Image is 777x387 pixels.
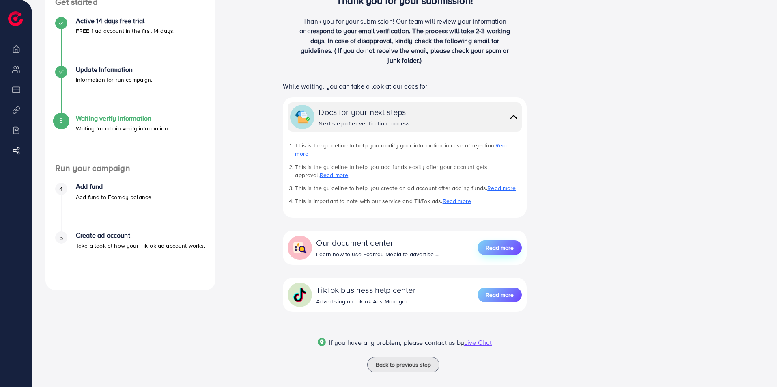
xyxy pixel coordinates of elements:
a: Read more [487,184,516,192]
div: Docs for your next steps [319,106,410,118]
p: Waiting for admin verify information. [76,123,169,133]
img: Popup guide [318,338,326,346]
img: collapse [508,111,519,123]
li: Waiting verify information [45,115,215,163]
button: Read more [478,240,522,255]
span: 3 [59,116,63,125]
div: TikTok business help center [316,284,415,296]
span: If you have any problem, please contact us by [329,338,464,347]
button: Back to previous step [367,357,439,372]
img: collapse [293,240,307,255]
h4: Run your campaign [45,163,215,173]
li: This is the guideline to help you add funds easily after your account gets approval. [295,163,521,179]
span: Live Chat [464,338,492,347]
div: Our document center [316,237,439,249]
a: Read more [478,240,522,256]
li: Create ad account [45,231,215,280]
p: Take a look at how your TikTok ad account works. [76,241,205,251]
button: Read more [478,288,522,302]
img: collapse [295,110,310,124]
h4: Active 14 days free trial [76,17,174,25]
a: Read more [443,197,471,205]
p: While waiting, you can take a look at our docs for: [283,81,526,91]
h4: Update Information [76,66,153,74]
h4: Create ad account [76,231,205,239]
div: Next step after verification process [319,119,410,128]
div: Advertising on TikTok Ads Manager [316,297,415,305]
p: Thank you for your submission! Our team will review your information and [297,16,513,65]
div: Learn how to use Ecomdy Media to advertise ... [316,250,439,258]
span: 4 [59,184,63,194]
h4: Add fund [76,183,151,190]
li: This is the guideline to help you modify your information in case of rejection. [295,141,521,158]
h4: Waiting verify information [76,115,169,122]
img: collapse [293,288,307,302]
a: Read more [295,141,509,158]
p: Information for run campaign. [76,75,153,84]
p: FREE 1 ad account in the first 14 days. [76,26,174,36]
li: Update Information [45,66,215,115]
p: Add fund to Ecomdy balance [76,192,151,202]
a: Read more [320,171,348,179]
li: This is the guideline to help you create an ad account after adding funds. [295,184,521,192]
img: logo [8,11,23,26]
span: respond to your email verification. The process will take 2-3 working days. In case of disapprova... [301,26,510,65]
a: Read more [478,287,522,303]
li: This is important to note with our service and TikTok ads. [295,197,521,205]
iframe: Chat [743,350,771,381]
span: Back to previous step [376,361,431,369]
span: 5 [59,233,63,242]
li: Add fund [45,183,215,231]
li: Active 14 days free trial [45,17,215,66]
span: Read more [486,291,514,299]
span: Read more [486,244,514,252]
